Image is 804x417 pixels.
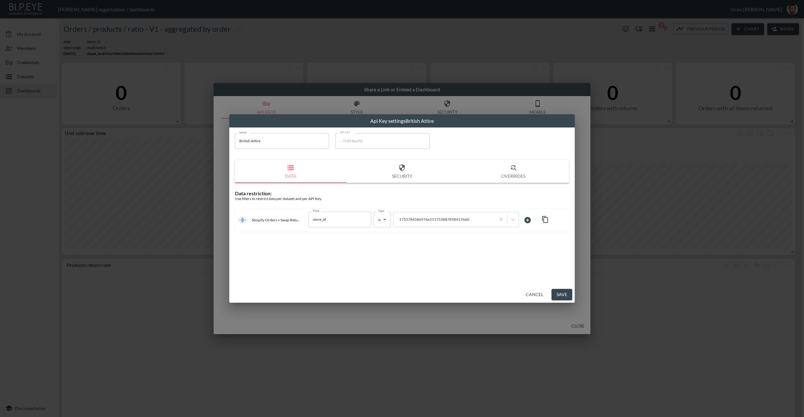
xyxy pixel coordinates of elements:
input: Filter [311,214,359,225]
button: Security [346,160,458,183]
p: Shopify Orders + Swap Returns V1 [252,218,301,222]
div: Use filters to restrict data per dataset and per API Key. [235,196,569,201]
h2: Api Key settings British Attire [229,114,575,127]
button: Data [235,160,346,183]
img: inner join icon [238,216,247,225]
span: is [378,217,381,222]
button: Cancel [523,289,546,301]
span: Data restriction: [235,190,272,196]
label: API KEY [340,130,351,134]
label: Filter [313,209,320,213]
div: 1755784586976x511755887858417660 [397,216,492,223]
button: Save [551,289,572,301]
label: name [239,130,247,134]
button: Overrides [458,160,569,183]
label: Type [378,209,384,213]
